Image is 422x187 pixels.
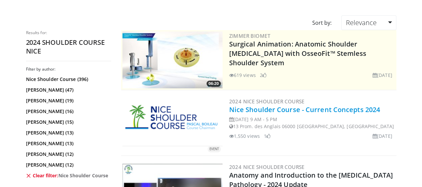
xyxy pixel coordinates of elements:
img: 5619fab3-74e9-4ab6-aa85-9d76e3480f5a.png.300x170_q85_autocrop_double_scale_upscale_version-0.2.png [122,105,223,146]
li: 2 [260,72,267,79]
li: [DATE] [373,132,392,139]
a: Nice Shoulder Course - Current Concepts 2024 [229,105,380,114]
div: [DATE] 9 AM - 5 PM 13 Prom. des Anglais 06000 [GEOGRAPHIC_DATA], [GEOGRAPHIC_DATA] [229,116,395,130]
a: [PERSON_NAME] (13) [26,140,109,147]
a: Clear filter:Nice Shoulder Course [26,172,109,179]
a: [PERSON_NAME] (12) [26,162,109,168]
a: Relevance [341,15,396,30]
a: [PERSON_NAME] (47) [26,87,109,93]
h3: Filter by author: [26,67,111,72]
small: EVENT [209,147,219,151]
a: 06:20 [122,31,223,88]
a: 2024 Nice Shoulder Course [229,164,305,170]
li: 1,550 views [229,132,260,139]
span: Relevance [346,18,376,27]
li: 619 views [229,72,256,79]
a: [PERSON_NAME] (12) [26,151,109,158]
a: [PERSON_NAME] (19) [26,97,109,104]
a: 2024 Nice Shoulder Course [229,98,305,105]
li: [DATE] [373,72,392,79]
a: [PERSON_NAME] (15) [26,119,109,125]
a: Zimmer Biomet [229,32,270,39]
p: Results for: [26,30,111,35]
a: Surgical Animation: Anatomic Shoulder [MEDICAL_DATA] with OsseoFit™ Stemless Shoulder System [229,39,367,67]
a: Nice Shoulder Course (396) [26,76,109,83]
img: 84e7f812-2061-4fff-86f6-cdff29f66ef4.300x170_q85_crop-smart_upscale.jpg [122,31,223,88]
span: Nice Shoulder Course [58,172,108,179]
a: [PERSON_NAME] (13) [26,129,109,136]
a: EVENT [122,105,223,146]
a: [PERSON_NAME] (16) [26,108,109,115]
div: Sort by: [307,15,336,30]
span: 06:20 [206,81,221,87]
li: 1 [264,132,271,139]
h2: 2024 SHOULDER COURSE NICE [26,38,111,56]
